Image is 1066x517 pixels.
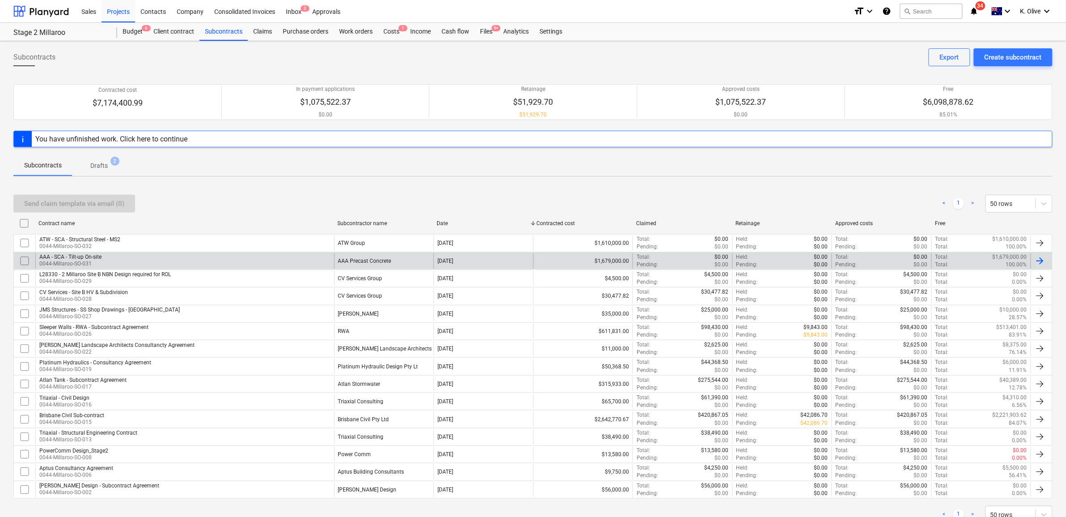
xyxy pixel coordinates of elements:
p: $0.00 [715,243,729,251]
p: Total : [935,271,949,278]
p: $0.00 [914,278,928,286]
span: 2 [301,5,310,12]
p: Held : [736,394,749,402]
p: $0.00 [814,359,828,366]
p: Pending : [637,349,658,356]
div: ATW - SCA - Structural Steel - MS2 [39,236,120,243]
p: Total : [637,324,650,331]
div: Claimed [636,220,729,226]
div: $611,831.00 [533,324,633,339]
span: 1 [399,25,408,31]
p: $0.00 [814,288,828,296]
p: 0.00% [1012,296,1027,303]
p: Approved costs [716,85,766,93]
p: Held : [736,411,749,419]
p: Total : [935,349,949,356]
p: Total : [836,271,849,278]
p: $0.00 [715,253,729,261]
div: Files [475,23,498,41]
p: Pending : [736,367,758,374]
div: $56,000.00 [533,482,633,497]
div: ATW Group [338,240,365,246]
div: [PERSON_NAME] Landscape Architects Consultancty Agreement [39,342,195,348]
p: Total : [637,341,650,349]
p: Pending : [736,296,758,303]
p: $0.00 [715,296,729,303]
p: $0.00 [914,349,928,356]
div: Contracted cost [537,220,629,226]
p: $0.00 [814,341,828,349]
p: 83.91% [1009,331,1027,339]
a: Next page [968,198,978,209]
div: Triaxial Consulting [338,398,384,405]
p: Total : [836,341,849,349]
div: Purchase orders [277,23,334,41]
div: Stage 2 Millaroo [13,28,106,38]
div: $4,500.00 [533,271,633,286]
button: Search [900,4,963,19]
p: $275,544.00 [897,376,928,384]
p: $0.00 [1013,271,1027,278]
p: $0.00 [814,314,828,321]
p: $0.00 [914,253,928,261]
div: [DATE] [437,240,453,246]
div: $35,000.00 [533,306,633,321]
div: $50,368.50 [533,359,633,374]
p: 0044-Millaroo-SO-026 [39,330,149,338]
p: Pending : [637,296,658,303]
p: 0044-Millaroo-SO-028 [39,295,128,303]
p: $2,625.00 [705,341,729,349]
p: Retainage [514,85,553,93]
p: Total : [935,341,949,349]
p: Pending : [836,367,857,374]
button: Export [929,48,970,66]
p: Total : [935,324,949,331]
p: Pending : [637,402,658,409]
p: Pending : [736,331,758,339]
div: $38,490.00 [533,429,633,444]
p: $0.00 [814,253,828,261]
div: Platinum Hydraulic Design Pty Lt [338,363,418,370]
p: Total : [935,278,949,286]
p: Total : [935,306,949,314]
div: Atlan Tank - Subcontract Agreement [39,377,127,383]
button: Create subcontract [974,48,1053,66]
p: $4,310.00 [1003,394,1027,402]
p: Pending : [736,261,758,269]
div: CV Services - Site B HV & Subdivision [39,289,128,295]
p: Pending : [736,278,758,286]
span: 6 [142,25,151,31]
p: Total : [935,296,949,303]
p: $4,500.00 [904,271,928,278]
a: Claims [248,23,277,41]
p: $44,368.50 [701,359,729,366]
div: Subcontractor name [337,220,430,226]
p: 28.57% [1009,314,1027,321]
p: Held : [736,376,749,384]
p: Pending : [637,278,658,286]
i: keyboard_arrow_down [864,6,875,17]
p: $0.00 [715,349,729,356]
p: 76.14% [1009,349,1027,356]
p: 0044-Millaroo-SO-019 [39,366,151,373]
p: $9,843.00 [804,324,828,331]
a: Client contract [148,23,200,41]
p: $98,430.00 [900,324,928,331]
p: Pending : [836,384,857,392]
p: $0.00 [814,271,828,278]
p: $6,000.00 [1003,359,1027,366]
p: $0.00 [814,367,828,374]
p: $0.00 [814,243,828,251]
span: 34 [976,1,985,10]
div: RWA [338,328,350,334]
p: $0.00 [715,261,729,269]
p: Pending : [736,384,758,392]
a: Subcontracts [200,23,248,41]
div: Cash flow [436,23,475,41]
p: $0.00 [814,349,828,356]
span: 2 [110,157,119,166]
p: Total : [836,306,849,314]
p: Total : [935,288,949,296]
p: $0.00 [914,402,928,409]
p: $0.00 [296,111,355,119]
